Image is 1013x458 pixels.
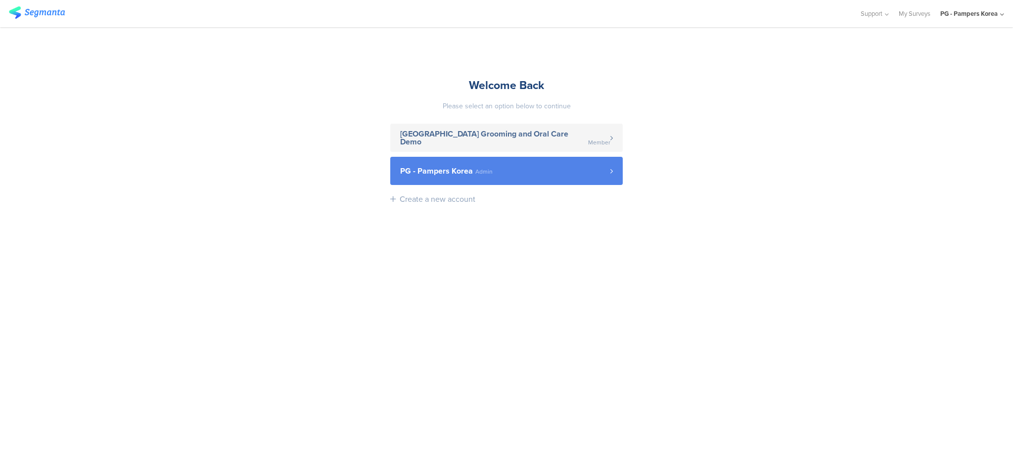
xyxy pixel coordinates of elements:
div: Create a new account [400,193,475,205]
span: Support [861,9,882,18]
span: PG - Pampers Korea [400,167,473,175]
span: Member [588,139,610,145]
span: [GEOGRAPHIC_DATA] Grooming and Oral Care Demo [400,130,586,146]
a: [GEOGRAPHIC_DATA] Grooming and Oral Care Demo Member [390,124,623,152]
img: segmanta logo [9,6,65,19]
span: Admin [475,169,493,175]
div: Please select an option below to continue [390,101,623,111]
div: PG - Pampers Korea [940,9,998,18]
div: Welcome Back [390,77,623,93]
a: PG - Pampers Korea Admin [390,157,623,185]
